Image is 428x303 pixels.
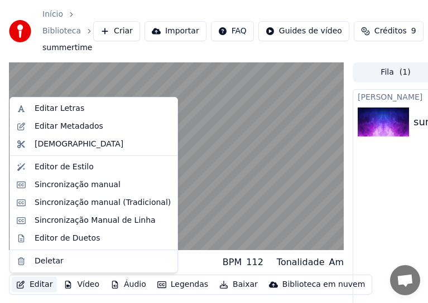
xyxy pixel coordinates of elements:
button: Importar [145,21,206,41]
button: Criar [93,21,140,41]
div: Deletar [35,256,64,267]
div: Editor de Duetos [35,233,100,244]
div: Sincronização manual (Tradicional) [35,197,171,208]
span: summertime [42,42,92,53]
div: Biblioteca em nuvem [282,279,366,290]
span: 9 [411,26,416,37]
div: [DEMOGRAPHIC_DATA] [35,139,123,150]
nav: breadcrumb [42,9,93,53]
div: summertime [9,255,80,270]
a: Início [42,9,63,20]
button: Áudio [106,277,151,292]
button: Vídeo [59,277,104,292]
img: youka [9,20,31,42]
button: Legendas [153,277,213,292]
div: Editar Metadados [35,121,103,132]
div: Sincronização Manual de Linha [35,215,156,226]
button: FAQ [211,21,254,41]
div: Editar Letras [35,103,84,114]
button: Baixar [215,277,262,292]
span: Créditos [374,26,407,37]
div: BPM [223,256,242,269]
button: Editar [12,277,57,292]
div: Tonalidade [277,256,325,269]
div: 112 [246,256,263,269]
div: Bate-papo aberto [390,265,420,295]
a: Biblioteca [42,26,81,37]
div: Editor de Estilo [35,162,94,173]
button: Créditos9 [354,21,424,41]
div: Sincronização manual [35,179,121,190]
span: ( 1 ) [400,67,411,78]
button: Guides de vídeo [258,21,349,41]
div: Am [329,256,344,269]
